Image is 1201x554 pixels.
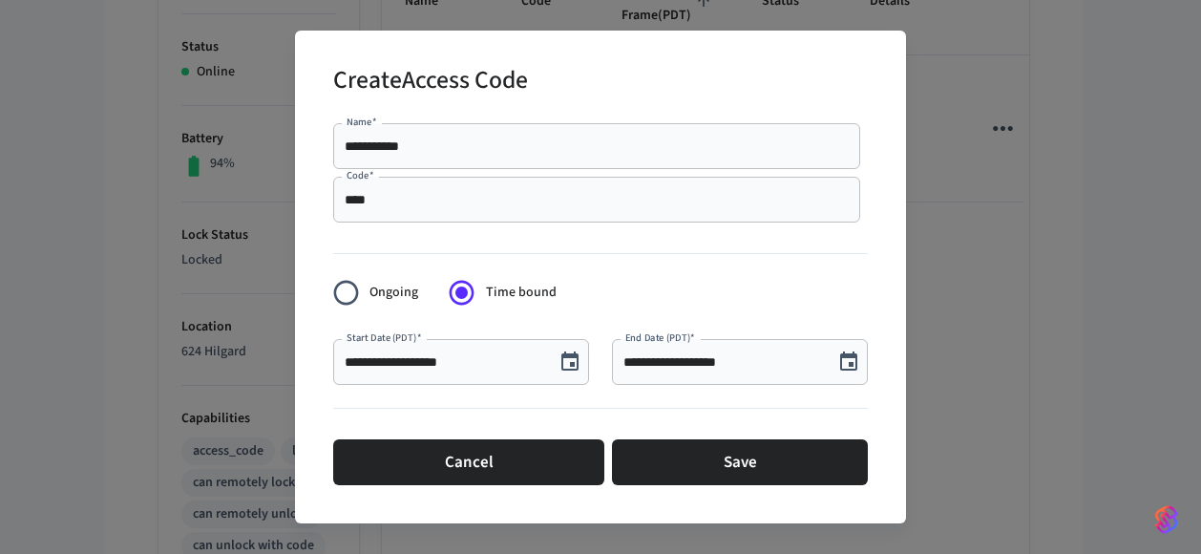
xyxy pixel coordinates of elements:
[369,283,418,303] span: Ongoing
[612,439,868,485] button: Save
[551,343,589,381] button: Choose date, selected date is Sep 6, 2025
[333,53,528,112] h2: Create Access Code
[333,439,604,485] button: Cancel
[1155,504,1178,535] img: SeamLogoGradient.69752ec5.svg
[830,343,868,381] button: Choose date, selected date is Sep 5, 2025
[347,330,421,345] label: Start Date (PDT)
[347,115,377,129] label: Name
[347,168,374,182] label: Code
[625,330,695,345] label: End Date (PDT)
[486,283,557,303] span: Time bound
